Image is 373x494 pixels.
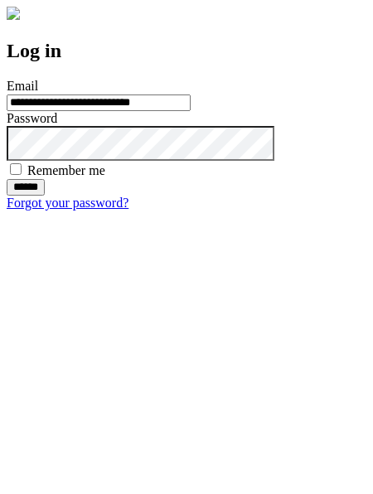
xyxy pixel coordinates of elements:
[7,7,20,20] img: logo-4e3dc11c47720685a147b03b5a06dd966a58ff35d612b21f08c02c0306f2b779.png
[7,196,128,210] a: Forgot your password?
[7,111,57,125] label: Password
[7,40,366,62] h2: Log in
[7,79,38,93] label: Email
[27,163,105,177] label: Remember me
